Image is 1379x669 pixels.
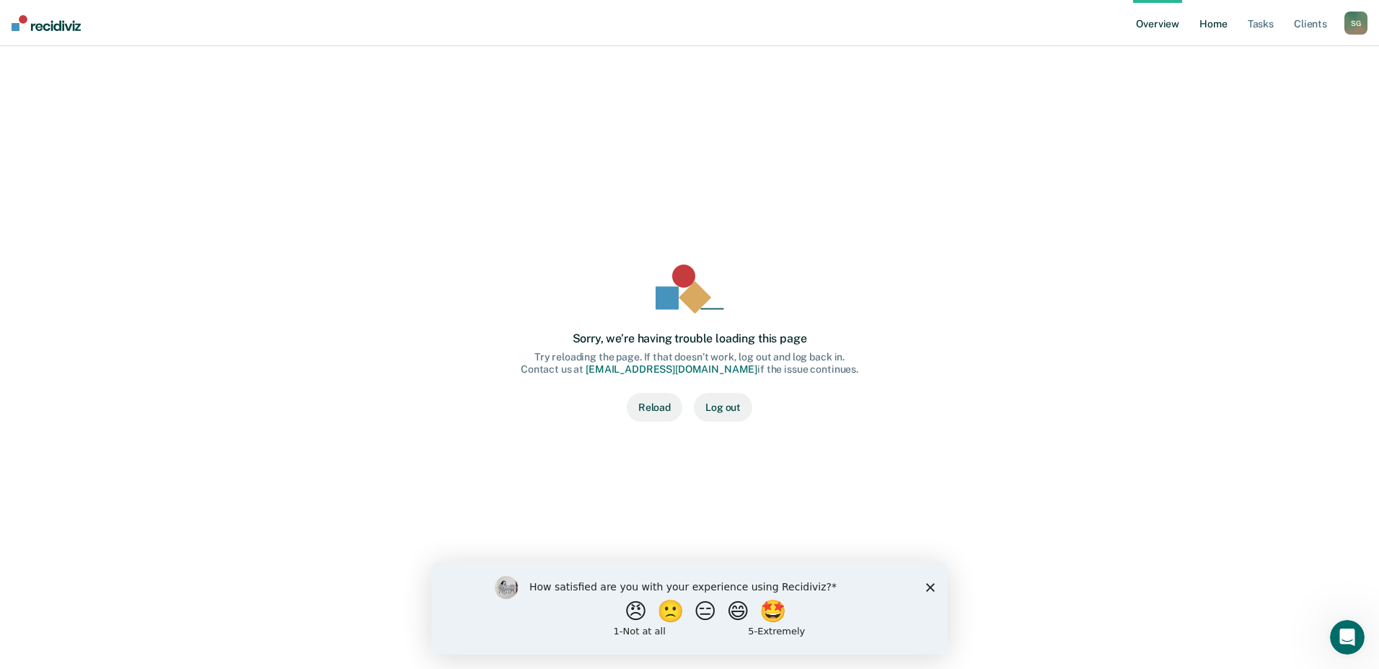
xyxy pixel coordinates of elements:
[431,562,948,655] iframe: Survey by Kim from Recidiviz
[12,15,81,31] img: Recidiviz
[521,351,858,376] div: Try reloading the page. If that doesn’t work, log out and log back in. Contact us at if the issue...
[586,363,757,375] a: [EMAIL_ADDRESS][DOMAIN_NAME]
[1344,12,1367,35] button: SG
[627,393,682,422] button: Reload
[1344,12,1367,35] div: S G
[1330,620,1365,655] iframe: Intercom live chat
[573,332,807,345] div: Sorry, we’re having trouble loading this page
[694,393,752,422] button: Log out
